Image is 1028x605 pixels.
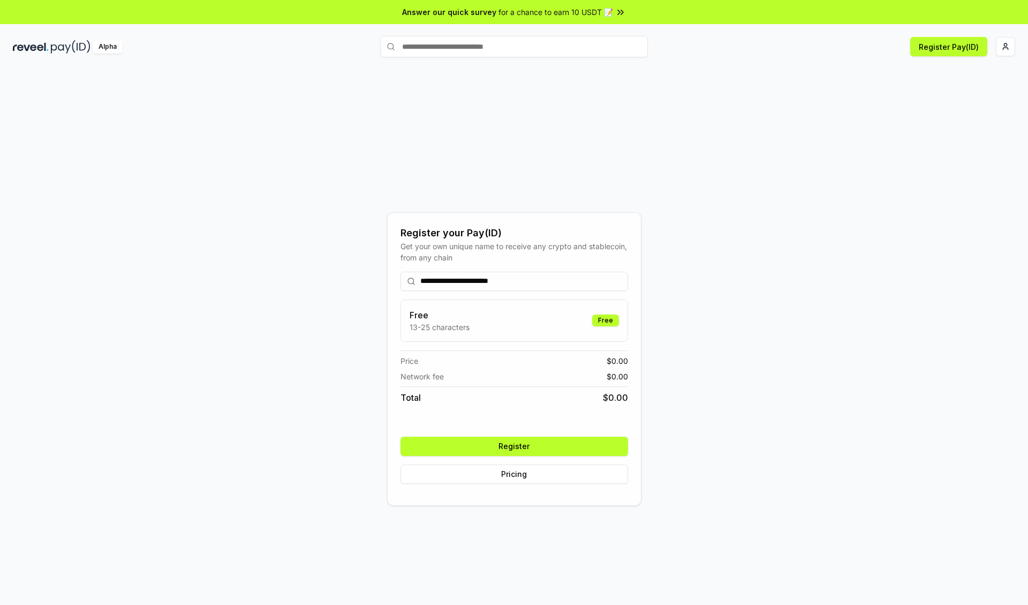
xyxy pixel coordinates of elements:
[410,322,470,333] p: 13-25 characters
[603,391,628,404] span: $ 0.00
[592,315,619,326] div: Free
[607,355,628,367] span: $ 0.00
[93,40,123,54] div: Alpha
[410,309,470,322] h3: Free
[400,355,418,367] span: Price
[402,6,496,18] span: Answer our quick survey
[400,371,444,382] span: Network fee
[400,391,421,404] span: Total
[13,40,49,54] img: reveel_dark
[910,37,987,56] button: Register Pay(ID)
[607,371,628,382] span: $ 0.00
[400,437,628,456] button: Register
[498,6,613,18] span: for a chance to earn 10 USDT 📝
[400,241,628,263] div: Get your own unique name to receive any crypto and stablecoin, from any chain
[51,40,90,54] img: pay_id
[400,226,628,241] div: Register your Pay(ID)
[400,465,628,484] button: Pricing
